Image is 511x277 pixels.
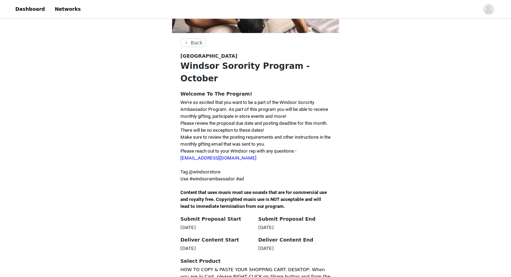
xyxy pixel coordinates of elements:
[180,258,331,265] h4: Select Product
[258,215,331,223] h4: Submit Proposal End
[258,236,331,244] h4: Deliver Content End
[50,1,85,17] a: Networks
[180,176,244,181] span: Use #windsorambassador #ad
[258,224,331,231] div: [DATE]
[180,245,253,252] div: [DATE]
[180,39,205,47] button: Back
[180,90,331,98] h4: Welcome To The Program!
[180,190,328,209] span: Content that uses music must use sounds that are for commercial use and royalty free. Copyrighted...
[180,100,328,119] span: We're so excited that you want to be a part of the Windsor Sorority Ambassador Program. As part o...
[258,245,331,252] div: [DATE]
[180,60,331,85] h1: Windsor Sorority Program - October
[180,155,257,161] a: [EMAIL_ADDRESS][DOMAIN_NAME]
[180,215,253,223] h4: Submit Proposal Start
[180,52,237,60] span: [GEOGRAPHIC_DATA]
[180,148,297,161] span: Please reach out to your Windsor rep with any questions -
[180,169,220,174] span: Tag @windsorstore
[180,135,331,147] span: Make sure to review the posting requirements and other instructions in the monthly gifting email ...
[180,236,253,244] h4: Deliver Content Start
[485,4,492,15] div: avatar
[180,121,328,133] span: Please review the proposal due date and posting deadline for this month. There will be no excepti...
[11,1,49,17] a: Dashboard
[180,224,253,231] div: [DATE]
